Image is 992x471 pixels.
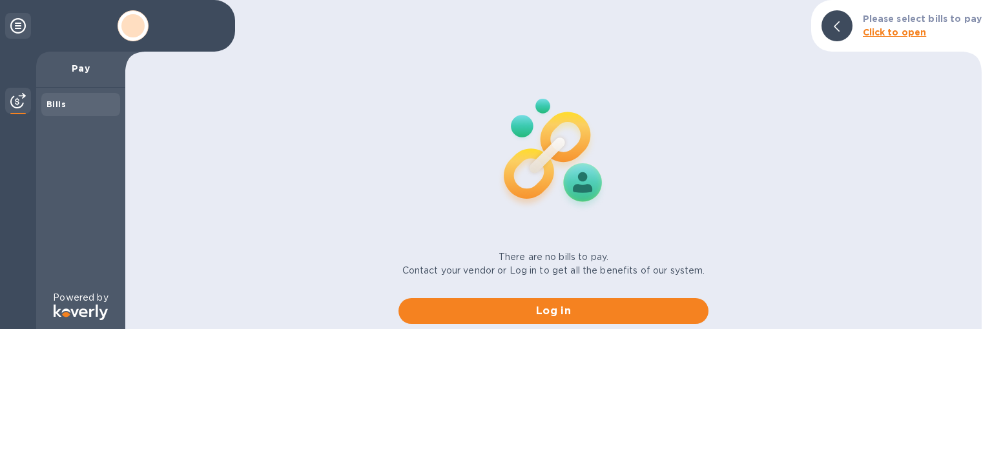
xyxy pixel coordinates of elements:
p: Pay [46,62,115,75]
img: Logo [54,305,108,320]
span: Log in [409,303,698,319]
b: Please select bills to pay [863,14,982,24]
b: Bills [46,99,66,109]
button: Log in [398,298,708,324]
b: Click to open [863,27,927,37]
p: Powered by [53,291,108,305]
p: There are no bills to pay. Contact your vendor or Log in to get all the benefits of our system. [402,250,705,277]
